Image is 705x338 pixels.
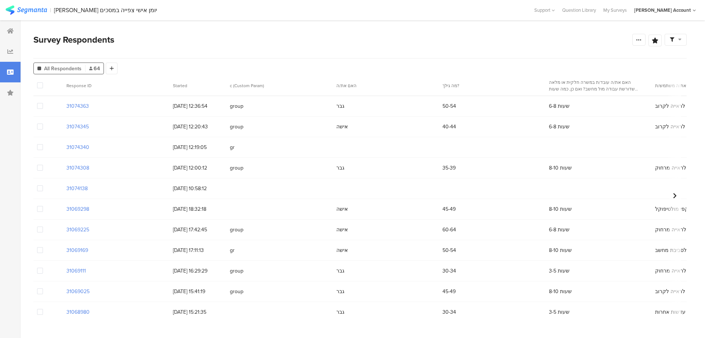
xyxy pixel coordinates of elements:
[66,82,91,89] span: Response ID
[50,6,51,14] div: |
[549,123,570,131] span: 6-8 שעות
[6,6,47,15] img: segmanta logo
[549,267,570,275] span: 3-5 שעות
[66,308,90,316] section: 31068980
[600,7,630,14] a: My Surveys
[549,308,570,316] span: 3-5 שעות
[230,226,329,234] span: group
[66,102,89,110] section: 31074363
[534,4,555,16] div: Support
[66,205,89,213] section: 31069298
[549,226,570,234] span: 6-8 שעות
[336,123,348,131] span: אישה
[549,246,572,254] span: 8-10 שעות
[336,308,344,316] span: גבר
[173,288,223,295] span: [DATE] 15:41:19
[336,226,348,234] span: אישה
[173,123,223,131] span: [DATE] 12:20:43
[230,288,329,295] span: group
[442,102,456,110] span: 50-54
[442,246,456,254] span: 50-54
[230,82,264,89] span: c (Custom Param)
[230,123,329,131] span: group
[173,246,223,254] span: [DATE] 17:11:13
[66,164,89,172] section: 31074308
[173,308,223,316] span: [DATE] 15:21:35
[66,143,89,151] section: 31074340
[558,7,600,14] a: Question Library
[173,82,187,89] span: Started
[336,246,348,254] span: אישה
[549,288,572,295] span: 8-10 שעות
[336,267,344,275] span: גבר
[442,226,456,234] span: 60-64
[66,246,88,254] section: 31069169
[173,164,223,172] span: [DATE] 12:00:12
[336,102,344,110] span: גבר
[336,82,430,89] section: האם את/ה
[442,308,456,316] span: 30-34
[655,205,696,213] span: משקפי מולטיפוקל
[173,226,223,234] span: [DATE] 17:42:45
[336,205,348,213] span: אישה
[634,7,691,14] div: [PERSON_NAME] Account
[442,123,456,131] span: 40-44
[89,65,100,72] span: 64
[336,164,344,172] span: גבר
[173,205,223,213] span: [DATE] 18:32:18
[44,65,82,72] span: All Respondents
[66,288,90,295] section: 31069025
[54,7,157,14] div: [PERSON_NAME] יומן אישי צפייה במסכים
[173,102,223,110] span: [DATE] 12:36:54
[66,267,86,275] section: 31069111
[230,164,329,172] span: group
[549,102,570,110] span: 6-8 שעות
[230,246,329,254] span: gr
[66,226,89,234] section: 31069225
[173,267,223,275] span: [DATE] 16:29:29
[549,164,572,172] span: 8-10 שעות
[336,288,344,295] span: גבר
[442,164,456,172] span: 35-39
[66,123,89,131] section: 31074345
[549,79,643,92] section: האם את/ה עובד/ת במשרה חלקית או מלאה שדורשת עבודה מול מחשב? ואם כן, כמה שעות ביום ממוצע את/ה עובד/ת?
[442,205,456,213] span: 45-49
[442,267,456,275] span: 30-34
[442,82,536,89] section: מה גילך?
[442,288,456,295] span: 45-49
[230,143,329,151] span: gr
[549,205,572,213] span: 8-10 שעות
[230,267,329,275] span: group
[66,185,88,192] section: 31074138
[33,33,114,46] span: Survey Respondents
[173,185,223,192] span: [DATE] 10:58:12
[173,143,223,151] span: [DATE] 12:19:05
[230,102,329,110] span: group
